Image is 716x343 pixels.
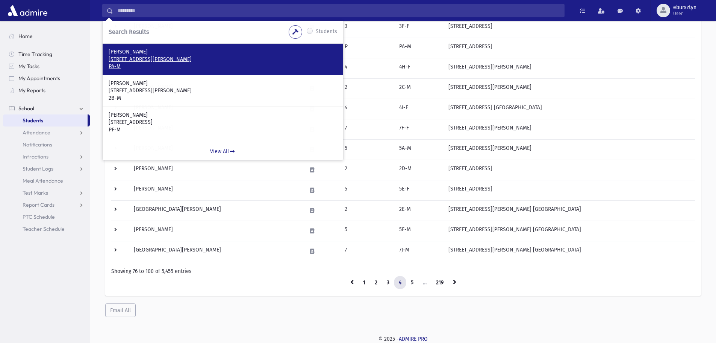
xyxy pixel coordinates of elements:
td: [STREET_ADDRESS][PERSON_NAME] [GEOGRAPHIC_DATA] [444,241,695,261]
a: ADMIRE PRO [399,336,428,342]
a: 219 [431,276,448,290]
span: ebursztyn [673,5,696,11]
span: Meal Attendance [23,177,63,184]
td: [STREET_ADDRESS][PERSON_NAME] [444,78,695,99]
td: 2 [340,78,395,99]
td: 7J-M [395,241,444,261]
a: 3 [382,276,394,290]
a: Student Logs [3,163,90,175]
td: 5A-M [395,139,444,160]
td: [PERSON_NAME] [129,221,302,241]
td: 2C-M [395,78,444,99]
p: 2B-M [109,95,337,102]
a: 5 [406,276,418,290]
td: [STREET_ADDRESS][PERSON_NAME] [GEOGRAPHIC_DATA] [444,221,695,241]
p: [STREET_ADDRESS][PERSON_NAME] [109,87,337,95]
td: 7 [340,119,395,139]
td: [STREET_ADDRESS] [444,180,695,200]
a: Home [3,30,90,42]
td: 5 [340,139,395,160]
td: 4 [340,99,395,119]
a: My Tasks [3,60,90,72]
div: © 2025 - [102,335,704,343]
span: Attendance [23,129,50,136]
td: [STREET_ADDRESS] [444,38,695,58]
span: Time Tracking [18,51,52,58]
p: PF-M [109,126,337,134]
td: 4H-F [395,58,444,78]
a: My Reports [3,84,90,96]
p: [STREET_ADDRESS][PERSON_NAME] [109,56,337,63]
p: [PERSON_NAME] [109,80,337,87]
a: Test Marks [3,187,90,199]
a: [PERSON_NAME] [STREET_ADDRESS][PERSON_NAME] 2B-M [109,80,337,102]
span: Teacher Schedule [23,226,65,232]
span: My Tasks [18,63,39,70]
a: Attendance [3,127,90,139]
td: P [340,38,395,58]
span: Report Cards [23,201,54,208]
p: PA-M [109,63,337,70]
a: View All [103,143,343,160]
td: [PERSON_NAME] [129,180,302,200]
a: 1 [358,276,370,290]
td: [PERSON_NAME] [129,160,302,180]
button: Email All [105,303,136,317]
a: 2 [370,276,382,290]
td: [GEOGRAPHIC_DATA][PERSON_NAME] [129,241,302,261]
td: 2D-M [395,160,444,180]
a: [PERSON_NAME] [STREET_ADDRESS][PERSON_NAME] PA-M [109,48,337,70]
td: 2 [340,200,395,221]
span: PTC Schedule [23,213,55,220]
label: Students [316,27,337,37]
td: 5F-M [395,221,444,241]
td: 5E-F [395,180,444,200]
span: Search Results [109,28,149,35]
span: Notifications [23,141,52,148]
td: [STREET_ADDRESS] [444,17,695,38]
span: Students [23,117,43,124]
a: [PERSON_NAME] [STREET_ADDRESS] PF-M [109,111,337,134]
img: AdmirePro [6,3,49,18]
td: [STREET_ADDRESS][PERSON_NAME] [GEOGRAPHIC_DATA] [444,200,695,221]
input: Search [113,4,564,17]
a: Notifications [3,139,90,151]
td: 7F-F [395,119,444,139]
a: School [3,102,90,114]
a: Time Tracking [3,48,90,60]
td: 2E-M [395,200,444,221]
span: User [673,11,696,17]
a: Report Cards [3,199,90,211]
td: [STREET_ADDRESS][PERSON_NAME] [444,58,695,78]
td: [GEOGRAPHIC_DATA][PERSON_NAME] [129,200,302,221]
td: [STREET_ADDRESS][PERSON_NAME] [444,139,695,160]
span: Home [18,33,33,40]
p: [PERSON_NAME] [109,48,337,56]
td: [STREET_ADDRESS] [GEOGRAPHIC_DATA] [444,99,695,119]
td: 3F-F [395,17,444,38]
td: 4 [340,58,395,78]
td: 7 [340,241,395,261]
td: 5 [340,180,395,200]
a: Infractions [3,151,90,163]
p: [STREET_ADDRESS] [109,119,337,126]
td: 5 [340,221,395,241]
span: Test Marks [23,189,48,196]
a: Students [3,114,88,127]
span: My Appointments [18,75,60,82]
p: [PERSON_NAME] [109,111,337,119]
td: 2 [340,160,395,180]
span: School [18,105,34,112]
td: [STREET_ADDRESS] [444,160,695,180]
td: 3 [340,17,395,38]
td: PA-M [395,38,444,58]
a: 4 [394,276,406,290]
span: Student Logs [23,165,53,172]
a: Teacher Schedule [3,223,90,235]
a: Meal Attendance [3,175,90,187]
span: Infractions [23,153,48,160]
span: My Reports [18,87,45,94]
a: PTC Schedule [3,211,90,223]
td: [STREET_ADDRESS][PERSON_NAME] [444,119,695,139]
td: 4I-F [395,99,444,119]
